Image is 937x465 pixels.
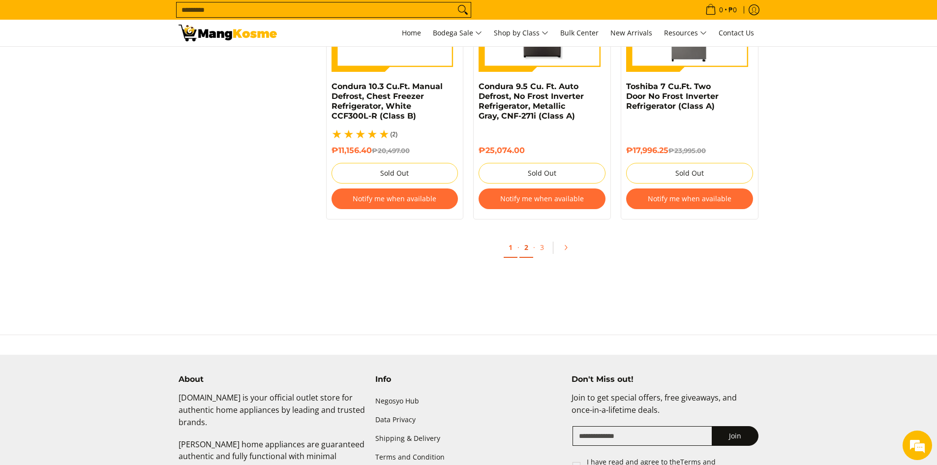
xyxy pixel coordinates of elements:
[535,238,549,257] a: 3
[572,392,758,426] p: Join to get special offers, free giveaways, and once-in-a-lifetime deals.
[179,25,277,41] img: Bodega Sale Refrigerator l Mang Kosme: Home Appliances Warehouse Sale
[610,28,652,37] span: New Arrivals
[479,163,605,184] button: Sold Out
[479,188,605,209] button: Notify me when available
[572,374,758,384] h4: Don't Miss out!
[659,20,712,46] a: Resources
[391,131,398,137] span: (2)
[332,146,458,155] h6: ₱11,156.40
[560,28,599,37] span: Bulk Center
[479,82,584,121] a: Condura 9.5 Cu. Ft. Auto Defrost, No Frost Inverter Refrigerator, Metallic Gray, CNF-271i (Class A)
[702,4,740,15] span: •
[668,147,706,155] del: ₱23,995.00
[555,20,604,46] a: Bulk Center
[428,20,487,46] a: Bodega Sale
[626,146,753,155] h6: ₱17,996.25
[718,6,725,13] span: 0
[517,243,519,252] span: ·
[605,20,657,46] a: New Arrivals
[375,410,562,429] a: Data Privacy
[375,374,562,384] h4: Info
[455,2,471,17] button: Search
[727,6,738,13] span: ₱0
[626,188,753,209] button: Notify me when available
[626,163,753,184] button: Sold Out
[332,82,443,121] a: Condura 10.3 Cu.Ft. Manual Defrost, Chest Freezer Refrigerator, White CCF300L-R (Class B)
[489,20,553,46] a: Shop by Class
[479,146,605,155] h6: ₱25,074.00
[375,429,562,448] a: Shipping & Delivery
[719,28,754,37] span: Contact Us
[179,374,365,384] h4: About
[372,147,410,155] del: ₱20,497.00
[519,238,533,258] a: 2
[664,27,707,39] span: Resources
[332,128,391,140] span: 5.0 / 5.0 based on 2 reviews
[494,27,548,39] span: Shop by Class
[402,28,421,37] span: Home
[533,243,535,252] span: ·
[504,238,517,258] a: 1
[332,188,458,209] button: Notify me when available
[626,82,719,111] a: Toshiba 7 Cu.Ft. Two Door No Frost Inverter Refrigerator (Class A)
[714,20,759,46] a: Contact Us
[712,426,758,446] button: Join
[321,234,764,266] ul: Pagination
[397,20,426,46] a: Home
[287,20,759,46] nav: Main Menu
[375,392,562,410] a: Negosyo Hub
[332,163,458,184] button: Sold Out
[433,27,482,39] span: Bodega Sale
[179,392,365,438] p: [DOMAIN_NAME] is your official outlet store for authentic home appliances by leading and trusted ...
